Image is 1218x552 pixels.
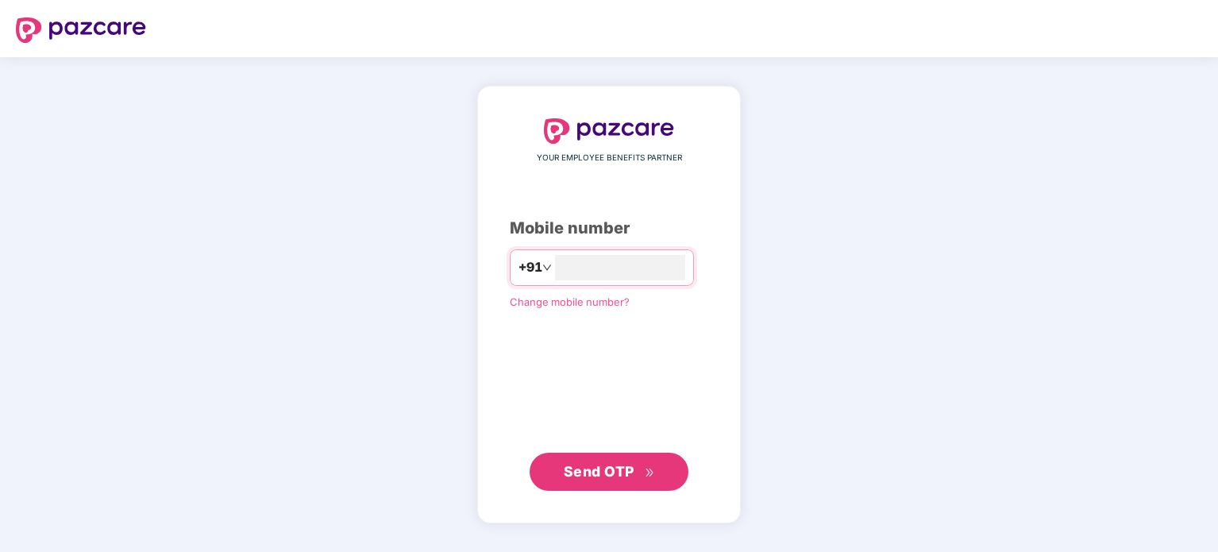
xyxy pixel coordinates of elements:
[518,257,542,277] span: +91
[510,295,630,308] a: Change mobile number?
[542,263,552,272] span: down
[530,453,688,491] button: Send OTPdouble-right
[510,216,708,241] div: Mobile number
[16,17,146,43] img: logo
[645,468,655,478] span: double-right
[564,463,634,480] span: Send OTP
[537,152,682,164] span: YOUR EMPLOYEE BENEFITS PARTNER
[544,118,674,144] img: logo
